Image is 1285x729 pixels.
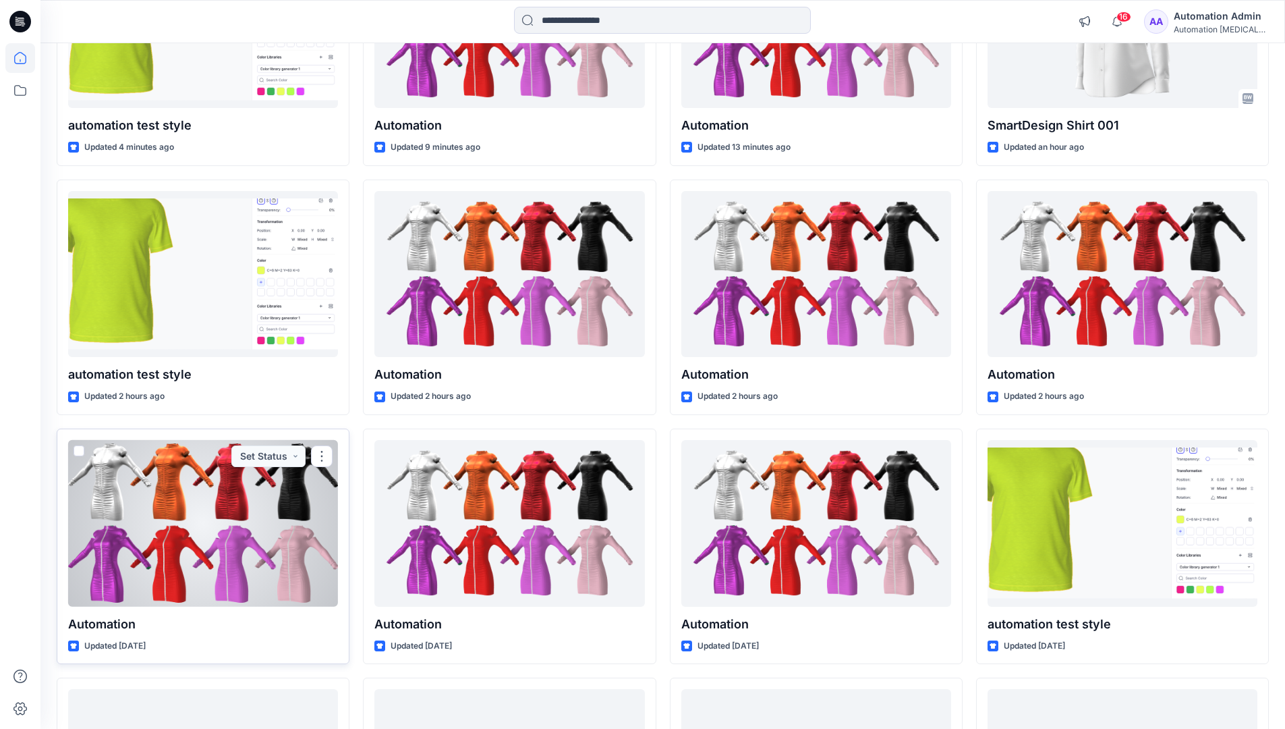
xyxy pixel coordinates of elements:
p: Automation [374,116,644,135]
a: Automation [374,191,644,358]
a: Automation [681,191,951,358]
a: Automation [988,191,1257,358]
p: Updated 4 minutes ago [84,140,174,155]
span: 16 [1116,11,1131,22]
p: Automation [374,615,644,634]
p: Updated 2 hours ago [391,389,471,404]
p: automation test style [68,116,338,135]
p: Automation [988,365,1257,384]
p: SmartDesign Shirt 001 [988,116,1257,135]
p: Automation [681,615,951,634]
a: Automation [68,440,338,607]
div: AA [1144,9,1168,34]
p: Updated 2 hours ago [697,389,778,404]
p: automation test style [988,615,1257,634]
p: Automation [681,365,951,384]
p: Updated [DATE] [697,639,759,653]
a: automation test style [988,440,1257,607]
p: Updated [DATE] [391,639,452,653]
p: Updated 2 hours ago [84,389,165,404]
p: Automation [681,116,951,135]
a: automation test style [68,191,338,358]
p: Updated 9 minutes ago [391,140,480,155]
p: Updated [DATE] [84,639,146,653]
a: Automation [681,440,951,607]
p: Automation [374,365,644,384]
p: automation test style [68,365,338,384]
p: Updated an hour ago [1004,140,1084,155]
p: Updated [DATE] [1004,639,1065,653]
div: Automation Admin [1174,8,1268,24]
p: Updated 2 hours ago [1004,389,1084,404]
a: Automation [374,440,644,607]
p: Updated 13 minutes ago [697,140,791,155]
div: Automation [MEDICAL_DATA]... [1174,24,1268,34]
p: Automation [68,615,338,634]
